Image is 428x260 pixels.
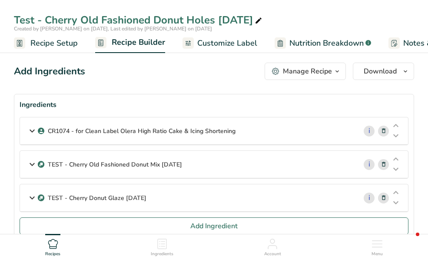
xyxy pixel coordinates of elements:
[151,234,173,258] a: Ingredients
[14,12,264,28] div: Test - Cherry Old Fashioned Donut Holes [DATE]
[14,64,85,79] div: Add Ingredients
[364,66,397,77] span: Download
[20,117,408,145] div: CR1074 - for Clean Label Olera High Ratio Cake & Icing Shortening i
[20,184,408,212] div: Sub Recipe TEST - Cherry Donut Glaze [DATE] i
[45,251,60,257] span: Recipes
[197,37,257,49] span: Customize Label
[372,251,383,257] span: Menu
[182,33,257,53] a: Customize Label
[20,151,408,178] div: Sub Recipe TEST - Cherry Old Fashioned Donut Mix [DATE] i
[190,221,238,231] span: Add Ingredient
[264,251,281,257] span: Account
[48,160,182,169] p: TEST - Cherry Old Fashioned Donut Mix [DATE]
[45,234,60,258] a: Recipes
[364,193,375,203] a: i
[264,234,281,258] a: Account
[48,127,236,136] p: CR1074 - for Clean Label Olera High Ratio Cake & Icing Shortening
[364,159,375,170] a: i
[275,33,371,53] a: Nutrition Breakdown
[95,33,165,53] a: Recipe Builder
[20,100,408,110] div: Ingredients
[14,33,78,53] a: Recipe Setup
[265,63,346,80] button: Manage Recipe
[38,195,44,201] img: Sub Recipe
[112,37,165,48] span: Recipe Builder
[283,66,332,77] div: Manage Recipe
[289,37,364,49] span: Nutrition Breakdown
[353,63,414,80] button: Download
[151,251,173,257] span: Ingredients
[20,217,408,235] button: Add Ingredient
[48,193,146,203] p: TEST - Cherry Donut Glaze [DATE]
[398,230,419,251] iframe: Intercom live chat
[30,37,78,49] span: Recipe Setup
[14,25,212,32] span: Created by [PERSON_NAME] on [DATE], Last edited by [PERSON_NAME] on [DATE]
[38,161,44,168] img: Sub Recipe
[364,126,375,137] a: i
